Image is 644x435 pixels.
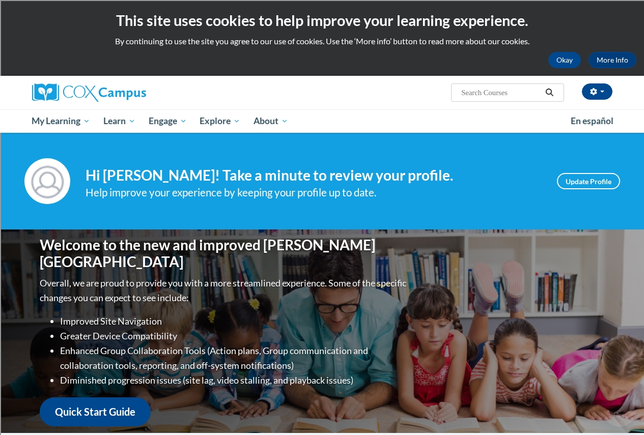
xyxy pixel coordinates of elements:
input: Search Courses [460,86,542,99]
span: Explore [200,115,240,127]
button: Search [542,86,557,99]
span: My Learning [32,115,90,127]
span: Engage [149,115,187,127]
a: Engage [142,109,193,133]
a: Learn [97,109,142,133]
iframe: Button to launch messaging window [603,394,636,427]
span: Learn [103,115,135,127]
a: En español [564,110,620,132]
a: Cox Campus [32,83,215,102]
span: About [254,115,288,127]
a: About [247,109,295,133]
a: My Learning [25,109,97,133]
div: Main menu [24,109,620,133]
span: En español [571,115,613,126]
button: Account Settings [582,83,612,100]
img: Cox Campus [32,83,146,102]
a: Explore [193,109,247,133]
